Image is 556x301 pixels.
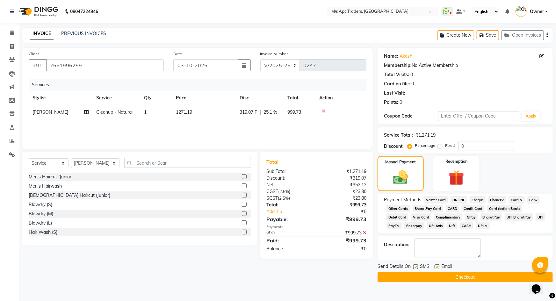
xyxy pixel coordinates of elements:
[29,211,53,217] div: Blowdry (M)
[316,182,371,188] div: ₹952.12
[488,196,506,204] span: PhonePe
[29,79,371,91] div: Services
[522,111,540,121] button: Apply
[316,246,371,252] div: ₹0
[415,132,436,139] div: ₹1,271.19
[446,205,459,212] span: CARD
[176,109,192,115] span: 1271.19
[29,174,73,180] div: Men's Haircut (Junior)
[46,59,164,71] input: Search by Name/Mobile/Email/Code
[480,213,502,221] span: BharatPay
[29,91,92,105] th: Stylist
[384,62,546,69] div: No Active Membership
[140,91,172,105] th: Qty
[465,213,478,221] span: GPay
[262,208,325,215] a: Add Tip
[262,246,316,252] div: Balance :
[144,109,147,115] span: 1
[427,222,445,229] span: UPI Axis
[505,213,533,221] span: UPI BharatPay
[279,189,289,194] span: 2.5%
[240,109,257,116] span: 319.07 F
[477,30,499,40] button: Save
[445,159,467,164] label: Redemption
[262,182,316,188] div: Net:
[530,8,544,15] span: Owner
[236,91,284,105] th: Disc
[262,237,316,244] div: Paid:
[404,222,424,229] span: Razorpay
[61,31,106,36] a: PREVIOUS INVOICES
[284,91,315,105] th: Total
[92,91,140,105] th: Service
[29,229,57,236] div: Hair Wash (S)
[287,109,301,115] span: 999.73
[172,91,236,105] th: Price
[262,188,316,195] div: ( )
[16,3,60,20] img: logo
[316,195,371,202] div: ₹23.80
[411,81,414,87] div: 0
[262,215,316,223] div: Payable:
[509,196,525,204] span: Card M
[266,189,278,194] span: CGST
[389,169,413,186] img: _cash.svg
[385,159,416,165] label: Manual Payment
[96,109,133,115] span: Cleanup - Natural
[447,222,457,229] span: Nift
[400,99,402,106] div: 0
[264,109,277,116] span: 25.1 %
[378,272,553,282] button: Checkout
[29,201,52,208] div: Blowdry (S)
[384,241,409,248] div: Description:
[487,205,522,212] span: Card (Indian Bank)
[384,143,404,150] div: Discount:
[536,213,545,221] span: UPI
[262,175,316,182] div: Discount:
[384,197,421,203] span: Payment Methods
[407,90,408,97] div: -
[386,213,408,221] span: Debit Card
[260,109,261,116] span: |
[410,71,413,78] div: 0
[316,237,371,244] div: ₹999.73
[420,263,430,271] span: SMS
[173,51,182,57] label: Date
[411,213,431,221] span: Visa Card
[462,205,485,212] span: Credit Card
[316,168,371,175] div: ₹1,271.19
[444,168,469,187] img: _gift.svg
[384,113,438,119] div: Coupon Code
[316,202,371,208] div: ₹999.73
[266,159,281,165] span: Total
[315,91,366,105] th: Action
[316,188,371,195] div: ₹23.80
[386,222,402,229] span: PayTM
[460,222,473,229] span: CASH
[384,90,405,97] div: Last Visit:
[516,6,527,17] img: Owner
[266,224,366,230] div: Payments
[29,51,39,57] label: Client
[29,59,47,71] button: +91
[262,230,316,236] div: GPay
[384,132,413,139] div: Service Total:
[378,263,411,271] span: Send Details On
[316,215,371,223] div: ₹999.73
[29,192,110,199] div: [DEMOGRAPHIC_DATA] Haircut (Junior)
[32,109,68,115] span: [PERSON_NAME]
[386,205,410,212] span: Other Cards
[445,143,455,148] label: Fixed
[470,196,486,204] span: Cheque
[451,196,467,204] span: ONLINE
[415,143,435,148] label: Percentage
[124,158,251,168] input: Search or Scan
[279,196,289,201] span: 2.5%
[441,263,452,271] span: Email
[384,53,398,60] div: Name:
[262,195,316,202] div: ( )
[502,30,544,40] button: Open Invoices
[260,51,288,57] label: Invoice Number
[326,208,371,215] div: ₹0
[400,53,412,60] a: Akash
